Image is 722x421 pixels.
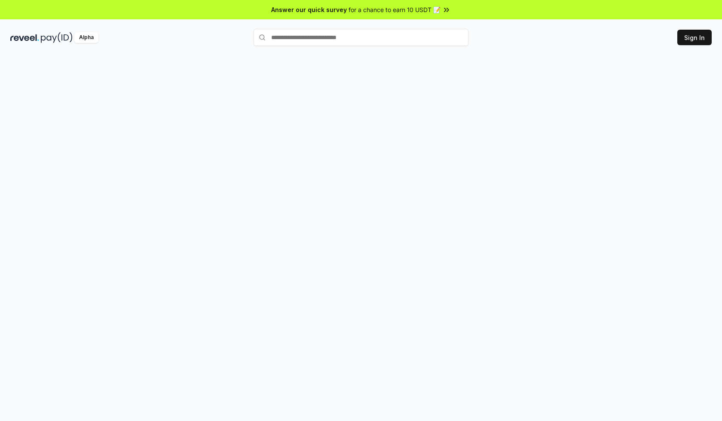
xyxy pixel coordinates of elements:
[677,30,712,45] button: Sign In
[10,32,39,43] img: reveel_dark
[271,5,347,14] span: Answer our quick survey
[74,32,98,43] div: Alpha
[41,32,73,43] img: pay_id
[349,5,441,14] span: for a chance to earn 10 USDT 📝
